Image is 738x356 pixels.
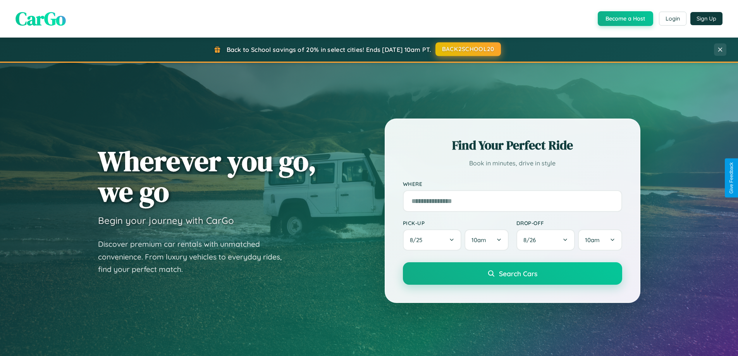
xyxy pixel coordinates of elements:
button: 8/25 [403,229,462,251]
button: BACK2SCHOOL20 [435,42,501,56]
button: 8/26 [516,229,575,251]
button: Search Cars [403,262,622,285]
span: CarGo [15,6,66,31]
button: 10am [578,229,622,251]
p: Book in minutes, drive in style [403,158,622,169]
span: 8 / 26 [523,236,540,244]
h3: Begin your journey with CarGo [98,215,234,226]
span: Back to School savings of 20% in select cities! Ends [DATE] 10am PT. [227,46,431,53]
label: Where [403,181,622,187]
button: 10am [464,229,508,251]
button: Login [659,12,686,26]
h2: Find Your Perfect Ride [403,137,622,154]
label: Pick-up [403,220,509,226]
div: Give Feedback [729,162,734,194]
button: Become a Host [598,11,653,26]
label: Drop-off [516,220,622,226]
button: Sign Up [690,12,723,25]
span: 10am [471,236,486,244]
span: 10am [585,236,600,244]
h1: Wherever you go, we go [98,146,317,207]
span: 8 / 25 [410,236,426,244]
span: Search Cars [499,269,537,278]
p: Discover premium car rentals with unmatched convenience. From luxury vehicles to everyday rides, ... [98,238,292,276]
